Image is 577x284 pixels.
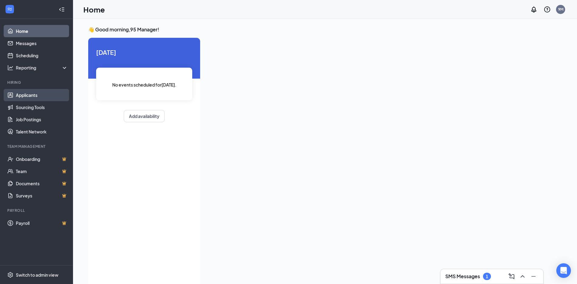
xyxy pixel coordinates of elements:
button: Add availability [124,110,165,122]
button: ChevronUp [518,272,527,281]
svg: Analysis [7,65,13,71]
svg: Notifications [530,6,537,13]
svg: ComposeMessage [508,273,515,280]
div: Payroll [7,208,67,213]
a: PayrollCrown [16,217,68,229]
h3: 👋 Good morning, 95 Manager ! [88,26,546,33]
a: OnboardingCrown [16,153,68,165]
a: Job Postings [16,113,68,126]
div: Switch to admin view [16,272,58,278]
span: [DATE] [96,48,192,57]
a: DocumentsCrown [16,177,68,190]
span: No events scheduled for [DATE] . [112,81,176,88]
div: Open Intercom Messenger [556,263,571,278]
h3: SMS Messages [445,273,480,280]
div: Reporting [16,65,68,71]
div: 1 [486,274,488,279]
h1: Home [83,4,105,15]
svg: Minimize [530,273,537,280]
div: 9M [558,7,563,12]
a: Talent Network [16,126,68,138]
div: Hiring [7,80,67,85]
div: Team Management [7,144,67,149]
a: Sourcing Tools [16,101,68,113]
svg: Settings [7,272,13,278]
svg: QuestionInfo [544,6,551,13]
a: Scheduling [16,49,68,62]
svg: ChevronUp [519,273,526,280]
a: Messages [16,37,68,49]
a: TeamCrown [16,165,68,177]
button: Minimize [529,272,538,281]
a: Home [16,25,68,37]
a: SurveysCrown [16,190,68,202]
svg: Collapse [59,6,65,12]
button: ComposeMessage [507,272,516,281]
svg: WorkstreamLogo [7,6,13,12]
a: Applicants [16,89,68,101]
